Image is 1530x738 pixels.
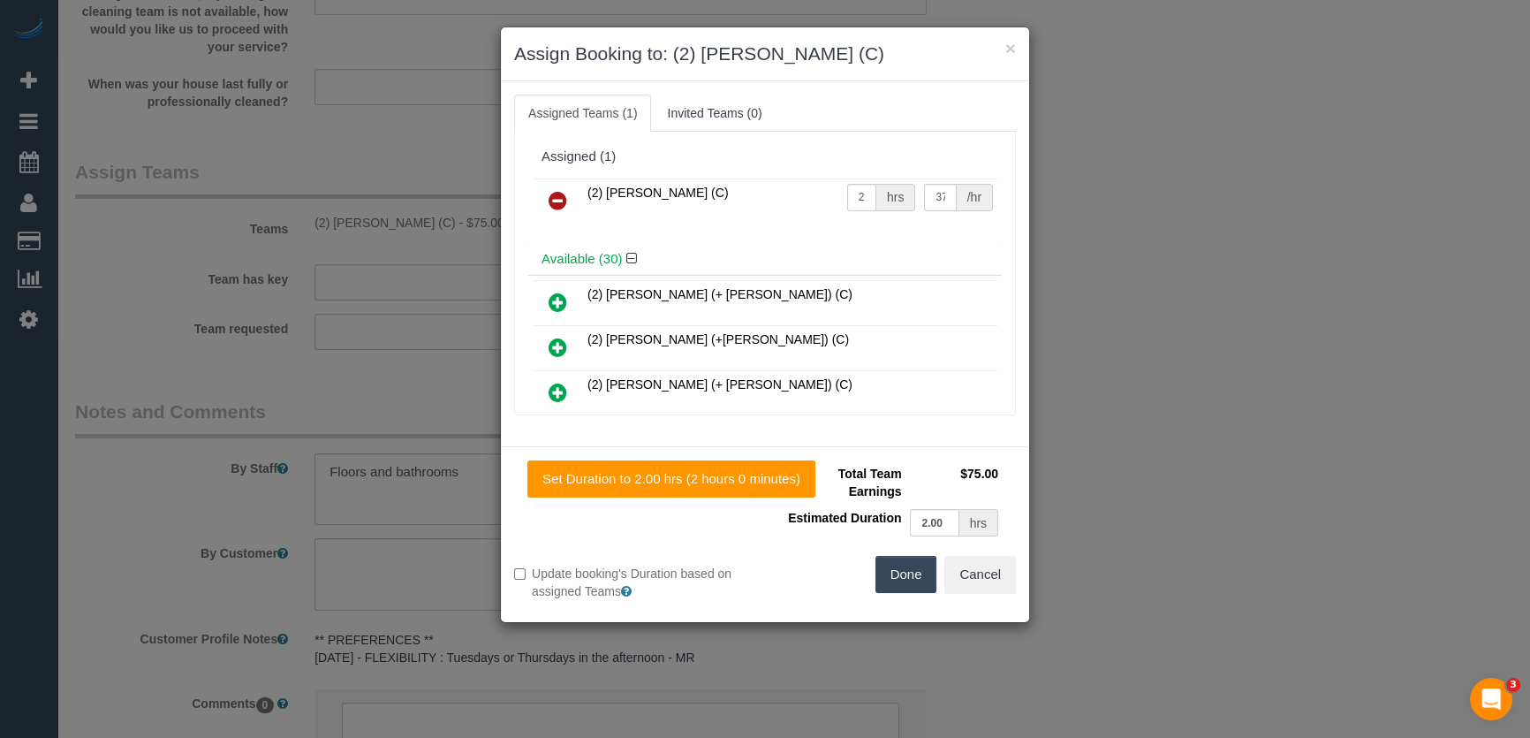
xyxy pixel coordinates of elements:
[527,460,815,498] button: Set Duration to 2.00 hrs (2 hours 0 minutes)
[959,509,998,536] div: hrs
[788,511,901,525] span: Estimated Duration
[587,377,852,392] span: (2) [PERSON_NAME] (+ [PERSON_NAME]) (C)
[957,184,993,211] div: /hr
[653,95,776,132] a: Invited Teams (0)
[1506,678,1520,692] span: 3
[514,95,651,132] a: Assigned Teams (1)
[542,252,988,267] h4: Available (30)
[514,565,752,600] label: Update booking's Duration based on assigned Teams
[876,184,915,211] div: hrs
[514,41,1016,67] h3: Assign Booking to: (2) [PERSON_NAME] (C)
[875,556,937,593] button: Done
[542,149,988,164] div: Assigned (1)
[587,186,728,200] span: (2) [PERSON_NAME] (C)
[905,460,1003,505] td: $75.00
[1005,39,1016,57] button: ×
[587,332,849,346] span: (2) [PERSON_NAME] (+[PERSON_NAME]) (C)
[778,460,905,505] td: Total Team Earnings
[587,287,852,301] span: (2) [PERSON_NAME] (+ [PERSON_NAME]) (C)
[514,568,526,580] input: Update booking's Duration based on assigned Teams
[944,556,1016,593] button: Cancel
[1470,678,1512,720] iframe: Intercom live chat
